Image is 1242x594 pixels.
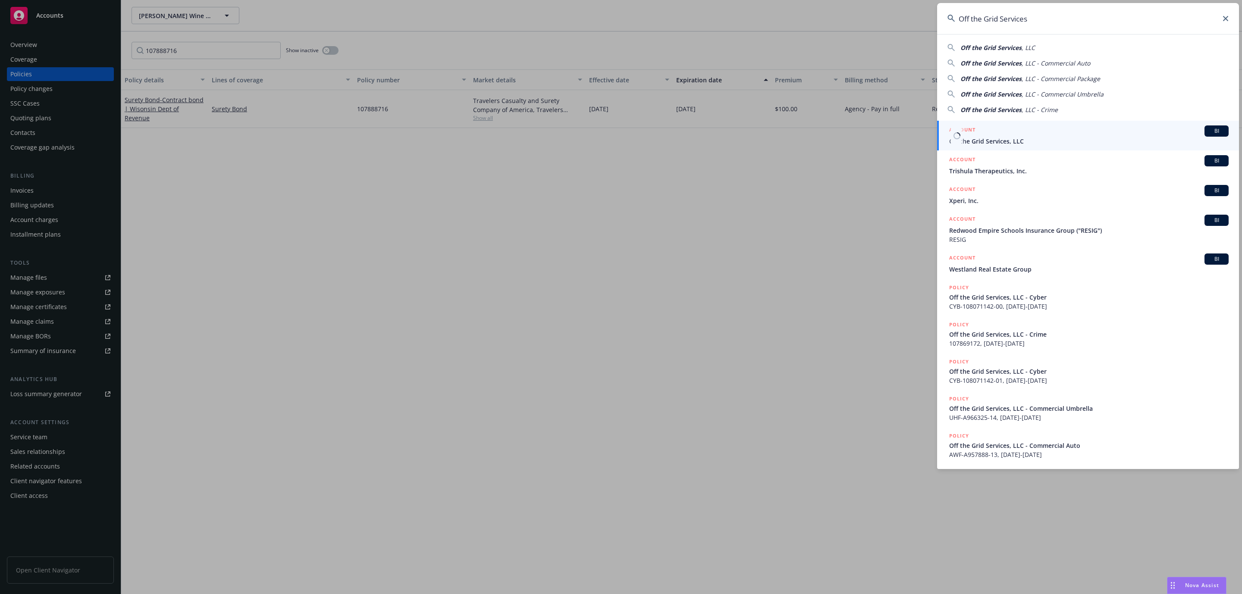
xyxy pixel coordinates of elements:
h5: POLICY [949,431,969,440]
span: BI [1208,255,1225,263]
span: CYB-108071142-00, [DATE]-[DATE] [949,302,1229,311]
span: UHF-A966325-14, [DATE]-[DATE] [949,413,1229,422]
h5: ACCOUNT [949,215,975,225]
span: Nova Assist [1185,581,1219,589]
a: POLICYOff the Grid Services, LLC - CyberCYB-108071142-00, [DATE]-[DATE] [937,278,1239,316]
h5: ACCOUNT [949,185,975,195]
span: Off the Grid Services, LLC [949,137,1229,146]
span: Off the Grid Services, LLC - Cyber [949,293,1229,302]
h5: ACCOUNT [949,155,975,166]
span: , LLC - Crime [1022,106,1058,114]
h5: POLICY [949,320,969,329]
span: , LLC - Commercial Auto [1022,59,1090,67]
a: ACCOUNTBIXperi, Inc. [937,180,1239,210]
a: POLICYOff the Grid Services, LLC - Commercial AutoAWF-A957888-13, [DATE]-[DATE] [937,427,1239,464]
span: AWF-A957888-13, [DATE]-[DATE] [949,450,1229,459]
h5: ACCOUNT [949,253,975,264]
span: Off the Grid Services [960,75,1022,83]
h5: ACCOUNT [949,125,975,136]
span: BI [1208,127,1225,135]
span: Redwood Empire Schools Insurance Group ("RESIG") [949,226,1229,235]
span: BI [1208,157,1225,165]
span: Off the Grid Services [960,90,1022,98]
h5: POLICY [949,357,969,366]
span: , LLC - Commercial Package [1022,75,1100,83]
span: , LLC [1022,44,1035,52]
a: ACCOUNTBIWestland Real Estate Group [937,249,1239,278]
a: POLICYOff the Grid Services, LLC - CyberCYB-108071142-01, [DATE]-[DATE] [937,353,1239,390]
span: , LLC - Commercial Umbrella [1022,90,1104,98]
input: Search... [937,3,1239,34]
span: Off the Grid Services, LLC - Commercial Umbrella [949,404,1229,413]
a: ACCOUNTBIRedwood Empire Schools Insurance Group ("RESIG")RESIG [937,210,1239,249]
span: BI [1208,187,1225,194]
a: ACCOUNTBITrishula Therapeutics, Inc. [937,150,1239,180]
span: Xperi, Inc. [949,196,1229,205]
span: CYB-108071142-01, [DATE]-[DATE] [949,376,1229,385]
span: 107869172, [DATE]-[DATE] [949,339,1229,348]
button: Nova Assist [1167,577,1226,594]
span: RESIG [949,235,1229,244]
a: POLICYOff the Grid Services, LLC - Commercial UmbrellaUHF-A966325-14, [DATE]-[DATE] [937,390,1239,427]
span: Off the Grid Services, LLC - Cyber [949,367,1229,376]
a: POLICYOff the Grid Services, LLC - Crime107869172, [DATE]-[DATE] [937,316,1239,353]
span: BI [1208,216,1225,224]
span: Off the Grid Services [960,59,1022,67]
h5: POLICY [949,283,969,292]
span: Off the Grid Services, LLC - Commercial Auto [949,441,1229,450]
h5: POLICY [949,394,969,403]
span: Trishula Therapeutics, Inc. [949,166,1229,175]
span: Westland Real Estate Group [949,265,1229,274]
a: ACCOUNTBIOff the Grid Services, LLC [937,121,1239,150]
div: Drag to move [1167,577,1178,594]
span: Off the Grid Services [960,106,1022,114]
span: Off the Grid Services [960,44,1022,52]
span: Off the Grid Services, LLC - Crime [949,330,1229,339]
